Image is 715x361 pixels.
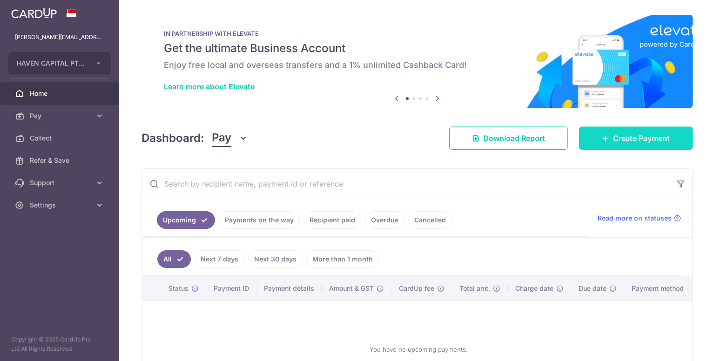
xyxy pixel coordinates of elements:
span: Status [169,284,189,293]
a: Next 30 days [248,250,303,268]
a: Recipient paid [304,211,361,229]
a: Overdue [365,211,405,229]
a: All [157,250,191,268]
span: Collect [30,134,91,143]
img: Renovation banner [142,15,693,108]
span: HAVEN CAPITAL PTE. LTD. [17,59,86,68]
a: Payments on the way [219,211,300,229]
h5: Get the ultimate Business Account [164,41,670,56]
th: Payment ID [206,276,256,301]
button: Pay [212,129,248,147]
span: Pay [212,129,231,147]
span: Total amt. [459,284,490,293]
span: Support [30,178,91,187]
a: More than 1 month [306,250,379,268]
p: [PERSON_NAME][EMAIL_ADDRESS][DOMAIN_NAME] [15,33,104,42]
a: Learn more about Elevate [164,82,255,91]
button: HAVEN CAPITAL PTE. LTD. [8,52,111,74]
h6: Enjoy free local and overseas transfers and a 1% unlimited Cashback Card! [164,60,670,71]
span: Pay [30,111,91,120]
h4: Dashboard: [142,130,204,147]
a: Create Payment [579,127,693,150]
a: Read more on statuses [598,214,681,223]
th: Payment method [624,276,695,301]
input: Search by recipient name, payment id or reference [142,169,670,199]
a: Upcoming [157,211,215,229]
a: Cancelled [408,211,452,229]
span: Home [30,89,91,98]
span: Due date [579,284,607,293]
span: Create Payment [613,133,670,144]
img: CardUp [11,7,57,19]
span: CardUp fee [399,284,434,293]
span: Download Report [483,133,545,144]
span: Read more on statuses [598,214,672,223]
span: Refer & Save [30,156,91,165]
th: Payment details [256,276,322,301]
a: Download Report [449,127,568,150]
span: Settings [30,201,91,210]
a: Next 7 days [195,250,244,268]
span: Charge date [515,284,553,293]
span: Amount & GST [329,284,374,293]
p: IN PARTNERSHIP WITH ELEVATE [164,30,670,37]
